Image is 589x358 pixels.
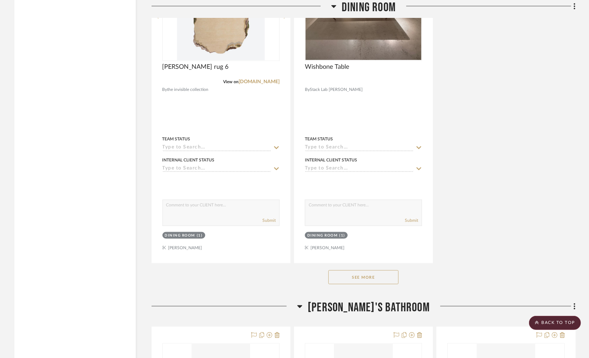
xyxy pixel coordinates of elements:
[529,316,581,330] scroll-to-top-button: BACK TO TOP
[162,136,190,142] div: Team Status
[162,145,271,151] input: Type to Search…
[162,86,167,93] span: By
[197,233,203,238] div: (1)
[305,86,310,93] span: By
[167,86,209,93] span: the invisible collection
[305,63,349,71] span: Wishbone Table
[305,136,333,142] div: Team Status
[328,270,399,284] button: See More
[405,217,418,224] button: Submit
[305,166,414,172] input: Type to Search…
[162,63,229,71] span: [PERSON_NAME] rug 6
[162,157,215,163] div: Internal Client Status
[307,233,338,238] div: Dining Room
[223,80,239,84] span: View on
[165,233,195,238] div: Dining Room
[305,157,357,163] div: Internal Client Status
[262,217,276,224] button: Submit
[339,233,345,238] div: (1)
[305,145,414,151] input: Type to Search…
[310,86,363,93] span: Stack Lab [PERSON_NAME]
[308,300,430,315] span: [PERSON_NAME]'s bathroom
[239,79,280,84] a: [DOMAIN_NAME]
[162,166,271,172] input: Type to Search…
